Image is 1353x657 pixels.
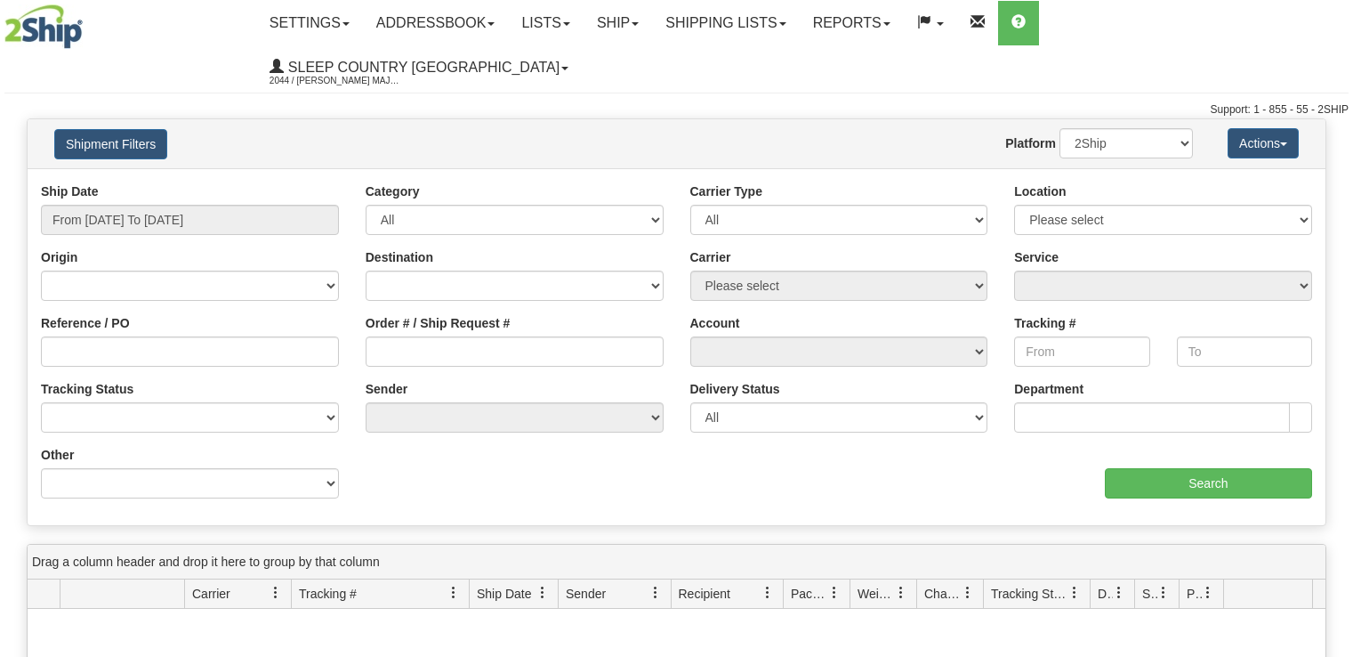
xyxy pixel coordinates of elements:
[256,45,582,90] a: Sleep Country [GEOGRAPHIC_DATA] 2044 / [PERSON_NAME] Major [PERSON_NAME]
[1005,134,1056,152] label: Platform
[679,585,730,603] span: Recipient
[1312,238,1351,419] iframe: chat widget
[753,578,783,608] a: Recipient filter column settings
[886,578,916,608] a: Weight filter column settings
[1193,578,1223,608] a: Pickup Status filter column settings
[41,446,74,464] label: Other
[41,182,99,200] label: Ship Date
[4,102,1349,118] div: Support: 1 - 855 - 55 - 2SHIP
[508,1,583,45] a: Lists
[439,578,469,608] a: Tracking # filter column settings
[363,1,509,45] a: Addressbook
[1177,337,1312,367] input: To
[858,585,895,603] span: Weight
[261,578,291,608] a: Carrier filter column settings
[991,585,1068,603] span: Tracking Status
[1104,578,1134,608] a: Delivery Status filter column settings
[270,72,403,90] span: 2044 / [PERSON_NAME] Major [PERSON_NAME]
[28,545,1325,580] div: grid grouping header
[256,1,363,45] a: Settings
[791,585,828,603] span: Packages
[1142,585,1157,603] span: Shipment Issues
[652,1,799,45] a: Shipping lists
[566,585,606,603] span: Sender
[1228,128,1299,158] button: Actions
[1014,248,1059,266] label: Service
[1014,380,1083,398] label: Department
[41,314,130,332] label: Reference / PO
[690,314,740,332] label: Account
[819,578,850,608] a: Packages filter column settings
[690,182,762,200] label: Carrier Type
[4,4,83,49] img: logo2044.jpg
[41,248,77,266] label: Origin
[800,1,904,45] a: Reports
[1014,182,1066,200] label: Location
[54,129,167,159] button: Shipment Filters
[528,578,558,608] a: Ship Date filter column settings
[690,248,731,266] label: Carrier
[366,182,420,200] label: Category
[1014,314,1075,332] label: Tracking #
[584,1,652,45] a: Ship
[284,60,560,75] span: Sleep Country [GEOGRAPHIC_DATA]
[1098,585,1113,603] span: Delivery Status
[1105,468,1312,499] input: Search
[41,380,133,398] label: Tracking Status
[1014,337,1149,367] input: From
[366,380,407,398] label: Sender
[477,585,531,603] span: Ship Date
[1187,585,1202,603] span: Pickup Status
[953,578,983,608] a: Charge filter column settings
[1148,578,1179,608] a: Shipment Issues filter column settings
[690,380,780,398] label: Delivery Status
[924,585,962,603] span: Charge
[366,314,511,332] label: Order # / Ship Request #
[299,585,357,603] span: Tracking #
[1059,578,1090,608] a: Tracking Status filter column settings
[366,248,433,266] label: Destination
[640,578,671,608] a: Sender filter column settings
[192,585,230,603] span: Carrier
